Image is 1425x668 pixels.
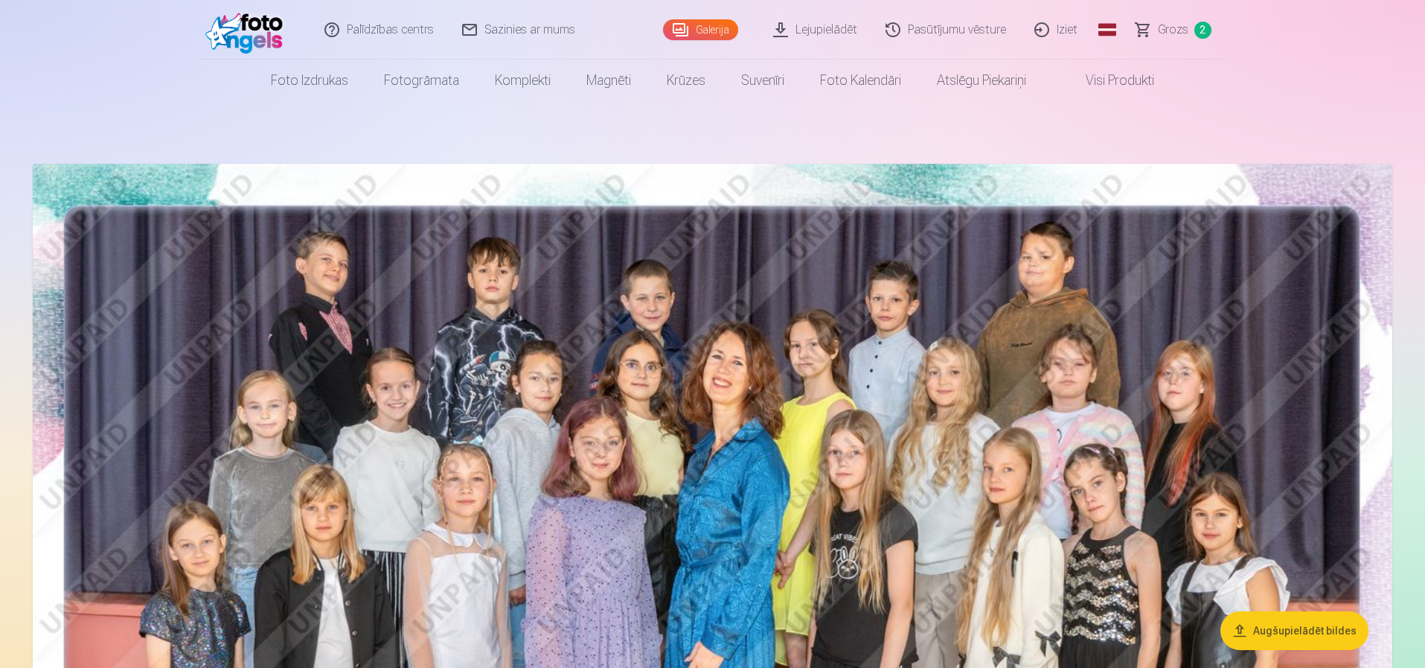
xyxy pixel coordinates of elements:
a: Atslēgu piekariņi [919,60,1044,101]
span: 2 [1194,22,1211,39]
a: Fotogrāmata [366,60,477,101]
a: Foto kalendāri [802,60,919,101]
a: Galerija [663,19,738,40]
a: Komplekti [477,60,569,101]
a: Krūzes [649,60,723,101]
a: Magnēti [569,60,649,101]
a: Suvenīri [723,60,802,101]
img: /fa1 [205,6,291,54]
span: Grozs [1158,21,1188,39]
a: Foto izdrukas [253,60,366,101]
button: Augšupielādēt bildes [1220,611,1368,650]
a: Visi produkti [1044,60,1172,101]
